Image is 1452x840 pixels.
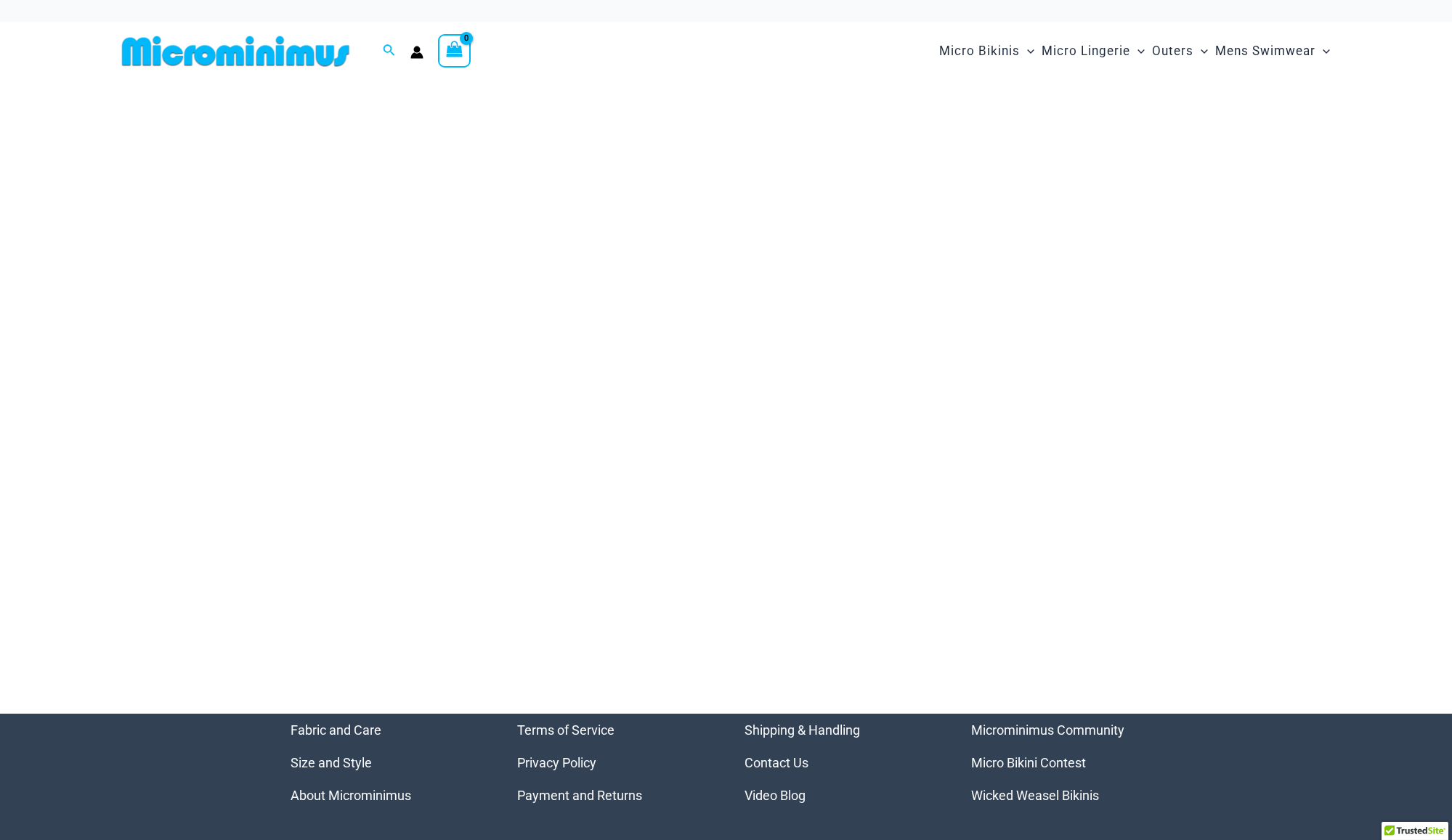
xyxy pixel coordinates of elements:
[383,42,396,60] a: Search icon link
[517,714,708,812] aside: Footer Widget 2
[410,46,423,59] a: Account icon link
[517,714,708,812] nav: Menu
[971,714,1162,812] nav: Menu
[745,722,860,738] a: Shipping & Handling
[971,788,1099,803] a: Wicked Weasel Bikinis
[745,714,936,812] nav: Menu
[1315,33,1330,70] span: Menu Toggle
[1193,33,1208,70] span: Menu Toggle
[1148,29,1212,73] a: OutersMenu ToggleMenu Toggle
[1215,33,1315,70] span: Mens Swimwear
[1038,29,1148,73] a: Micro LingerieMenu ToggleMenu Toggle
[971,722,1124,738] a: Microminimus Community
[971,755,1086,770] a: Micro Bikini Contest
[971,714,1162,812] aside: Footer Widget 4
[933,27,1337,76] nav: Site Navigation
[438,34,471,68] a: View Shopping Cart, empty
[936,29,1038,73] a: Micro BikinisMenu ToggleMenu Toggle
[517,722,615,738] a: Terms of Service
[939,33,1020,70] span: Micro Bikinis
[517,755,596,770] a: Privacy Policy
[291,714,482,812] aside: Footer Widget 1
[291,714,482,812] nav: Menu
[291,722,381,738] a: Fabric and Care
[745,755,808,770] a: Contact Us
[291,788,411,803] a: About Microminimus
[1020,33,1034,70] span: Menu Toggle
[517,788,642,803] a: Payment and Returns
[1130,33,1145,70] span: Menu Toggle
[1152,33,1193,70] span: Outers
[745,788,806,803] a: Video Blog
[1212,29,1334,73] a: Mens SwimwearMenu ToggleMenu Toggle
[745,714,936,812] aside: Footer Widget 3
[1042,33,1130,70] span: Micro Lingerie
[116,35,355,68] img: MM SHOP LOGO FLAT
[291,755,372,770] a: Size and Style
